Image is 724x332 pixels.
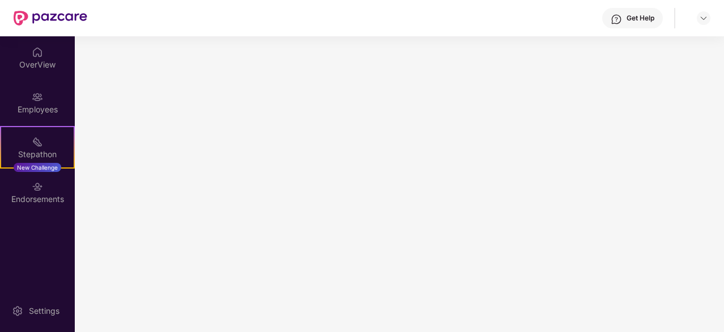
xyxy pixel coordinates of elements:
[611,14,622,25] img: svg+xml;base64,PHN2ZyBpZD0iSGVscC0zMngzMiIgeG1sbnM9Imh0dHA6Ly93d3cudzMub3JnLzIwMDAvc3ZnIiB3aWR0aD...
[32,47,43,58] img: svg+xml;base64,PHN2ZyBpZD0iSG9tZSIgeG1sbnM9Imh0dHA6Ly93d3cudzMub3JnLzIwMDAvc3ZnIiB3aWR0aD0iMjAiIG...
[627,14,654,23] div: Get Help
[1,149,74,160] div: Stepathon
[14,11,87,26] img: New Pazcare Logo
[32,91,43,103] img: svg+xml;base64,PHN2ZyBpZD0iRW1wbG95ZWVzIiB4bWxucz0iaHR0cDovL3d3dy53My5vcmcvMjAwMC9zdmciIHdpZHRoPS...
[14,163,61,172] div: New Challenge
[32,136,43,148] img: svg+xml;base64,PHN2ZyB4bWxucz0iaHR0cDovL3d3dy53My5vcmcvMjAwMC9zdmciIHdpZHRoPSIyMSIgaGVpZ2h0PSIyMC...
[25,305,63,317] div: Settings
[699,14,708,23] img: svg+xml;base64,PHN2ZyBpZD0iRHJvcGRvd24tMzJ4MzIiIHhtbG5zPSJodHRwOi8vd3d3LnczLm9yZy8yMDAwL3N2ZyIgd2...
[32,181,43,192] img: svg+xml;base64,PHN2ZyBpZD0iRW5kb3JzZW1lbnRzIiB4bWxucz0iaHR0cDovL3d3dy53My5vcmcvMjAwMC9zdmciIHdpZH...
[12,305,23,317] img: svg+xml;base64,PHN2ZyBpZD0iU2V0dGluZy0yMHgyMCIgeG1sbnM9Imh0dHA6Ly93d3cudzMub3JnLzIwMDAvc3ZnIiB3aW...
